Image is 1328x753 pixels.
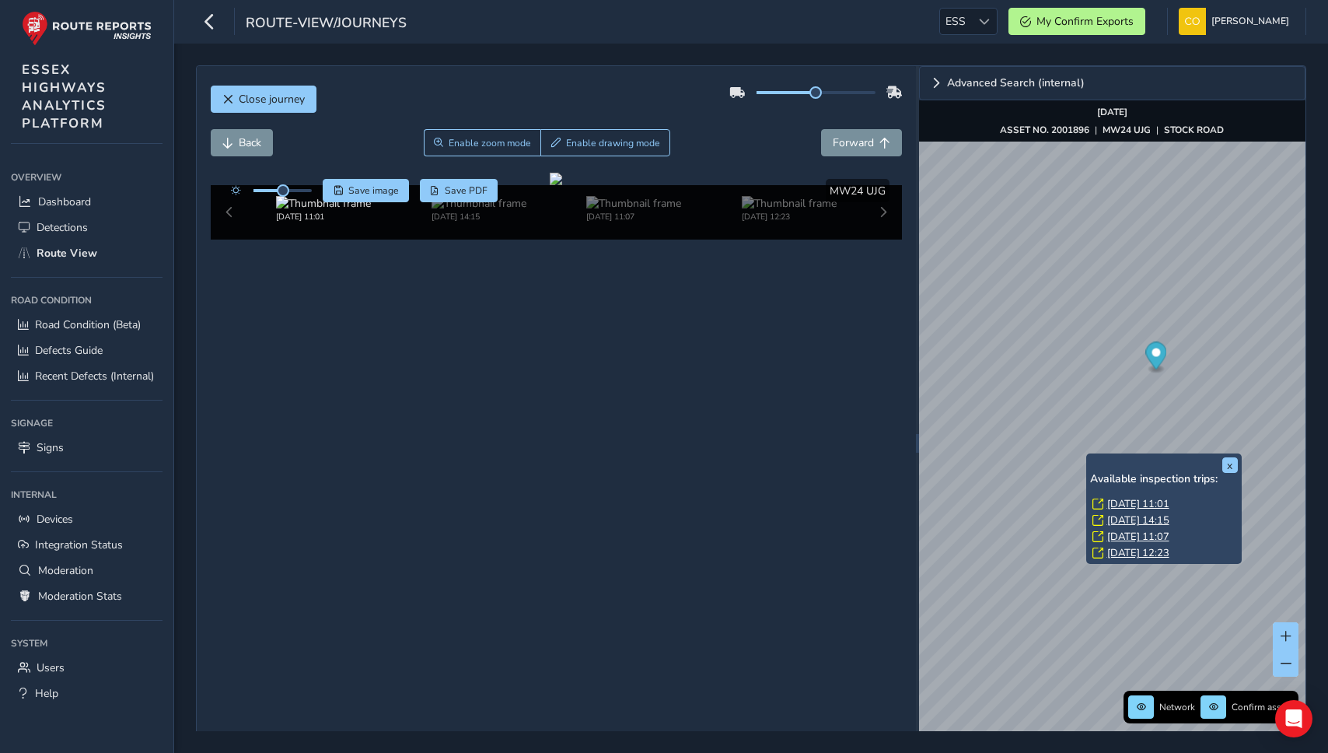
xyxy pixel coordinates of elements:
[1107,513,1169,527] a: [DATE] 14:15
[449,137,531,149] span: Enable zoom mode
[1232,701,1294,713] span: Confirm assets
[38,563,93,578] span: Moderation
[11,338,163,363] a: Defects Guide
[1107,497,1169,511] a: [DATE] 11:01
[323,179,409,202] button: Save
[742,211,837,222] div: [DATE] 12:23
[1097,106,1127,118] strong: [DATE]
[11,632,163,655] div: System
[1275,700,1312,737] div: Open Intercom Messenger
[1179,8,1206,35] img: diamond-layout
[35,369,154,384] span: Recent Defects (Internal)
[35,317,141,332] span: Road Condition (Beta)
[11,532,163,558] a: Integration Status
[11,166,163,189] div: Overview
[22,61,107,132] span: ESSEX HIGHWAYS ANALYTICS PLATFORM
[38,194,91,209] span: Dashboard
[1222,457,1238,473] button: x
[1103,124,1151,136] strong: MW24 UJG
[239,135,261,150] span: Back
[445,184,488,197] span: Save PDF
[821,129,902,156] button: Forward
[11,583,163,609] a: Moderation Stats
[38,589,122,604] span: Moderation Stats
[1211,8,1289,35] span: [PERSON_NAME]
[1164,124,1224,136] strong: STOCK ROAD
[1008,8,1145,35] button: My Confirm Exports
[1107,530,1169,544] a: [DATE] 11:07
[22,11,152,46] img: rr logo
[566,137,660,149] span: Enable drawing mode
[37,660,65,675] span: Users
[35,343,103,358] span: Defects Guide
[1000,124,1089,136] strong: ASSET NO. 2001896
[11,189,163,215] a: Dashboard
[35,686,58,701] span: Help
[1000,124,1224,136] div: | |
[35,538,123,552] span: Integration Status
[11,240,163,266] a: Route View
[11,558,163,583] a: Moderation
[1036,14,1134,29] span: My Confirm Exports
[11,681,163,706] a: Help
[424,129,541,156] button: Zoom
[211,129,273,156] button: Back
[830,184,886,198] span: MW24 UJG
[540,129,670,156] button: Draw
[37,512,73,527] span: Devices
[11,312,163,338] a: Road Condition (Beta)
[11,215,163,240] a: Detections
[37,246,97,261] span: Route View
[940,9,971,34] span: ESS
[420,179,498,202] button: PDF
[37,440,64,455] span: Signs
[1159,701,1195,713] span: Network
[1090,473,1238,486] h6: Available inspection trips:
[246,13,407,35] span: route-view/journeys
[742,196,837,211] img: Thumbnail frame
[586,196,681,211] img: Thumbnail frame
[1145,342,1166,374] div: Map marker
[11,363,163,389] a: Recent Defects (Internal)
[1179,8,1295,35] button: [PERSON_NAME]
[947,78,1085,89] span: Advanced Search (internal)
[11,412,163,435] div: Signage
[11,435,163,461] a: Signs
[37,220,88,235] span: Detections
[276,211,371,222] div: [DATE] 11:01
[833,135,874,150] span: Forward
[348,184,399,197] span: Save image
[1107,546,1169,560] a: [DATE] 12:23
[276,196,371,211] img: Thumbnail frame
[919,66,1305,100] a: Expand
[432,196,526,211] img: Thumbnail frame
[11,483,163,506] div: Internal
[432,211,526,222] div: [DATE] 14:15
[586,211,681,222] div: [DATE] 11:07
[211,86,316,113] button: Close journey
[11,506,163,532] a: Devices
[11,655,163,681] a: Users
[239,92,305,107] span: Close journey
[11,289,163,312] div: Road Condition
